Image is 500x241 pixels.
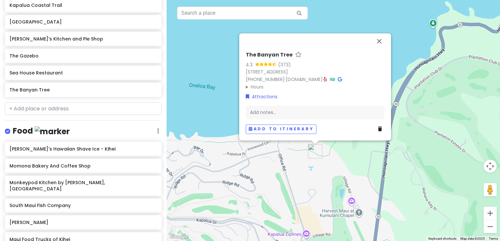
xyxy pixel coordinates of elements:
[484,207,497,220] button: Zoom in
[428,236,456,241] button: Keyboard shortcuts
[330,77,335,82] i: Tripadvisor
[286,76,323,83] a: [DOMAIN_NAME]
[9,19,157,25] h6: [GEOGRAPHIC_DATA]
[9,202,157,208] h6: South Maui Fish Company
[5,102,162,115] input: + Add place or address
[9,219,157,225] h6: [PERSON_NAME]
[371,33,387,49] button: Close
[484,183,497,196] button: Drag Pegman onto the map to open Street View
[246,93,277,100] a: Attractions
[168,233,190,241] a: Open this area in Google Maps (opens a new window)
[484,160,497,173] button: Map camera controls
[9,53,157,59] h6: The Gazebo
[246,106,384,120] div: Add notes...
[246,69,288,75] a: [STREET_ADDRESS]
[168,233,190,241] img: Google
[246,124,316,134] button: Add to itinerary
[484,220,497,233] button: Zoom out
[305,141,325,161] div: The Banyan Tree
[246,52,293,58] h6: The Banyan Tree
[9,70,157,76] h6: Sea House Restaurant
[246,83,384,90] summary: Hours
[295,52,302,58] a: Star place
[246,76,285,83] a: [PHONE_NUMBER]
[9,2,157,8] h6: Kapalua Coastal Trail
[246,61,255,68] div: 4.3
[460,237,485,240] span: Map data ©2025
[246,52,384,90] div: · ·
[9,87,157,93] h6: The Banyan Tree
[9,163,157,169] h6: Momona Bakery And Coffee Shop
[278,61,291,68] div: (373)
[9,36,157,42] h6: [PERSON_NAME]'s Kitchen and Pie Shop
[9,180,157,191] h6: Monkeypod Kitchen by [PERSON_NAME], [GEOGRAPHIC_DATA]
[35,126,70,137] img: marker
[177,7,308,20] input: Search a place
[9,146,157,152] h6: [PERSON_NAME]'s Hawaiian Shave Ice - Kihei
[489,237,498,240] a: Terms (opens in new tab)
[13,126,70,137] h4: Food
[378,126,384,133] a: Delete place
[338,77,342,82] i: Google Maps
